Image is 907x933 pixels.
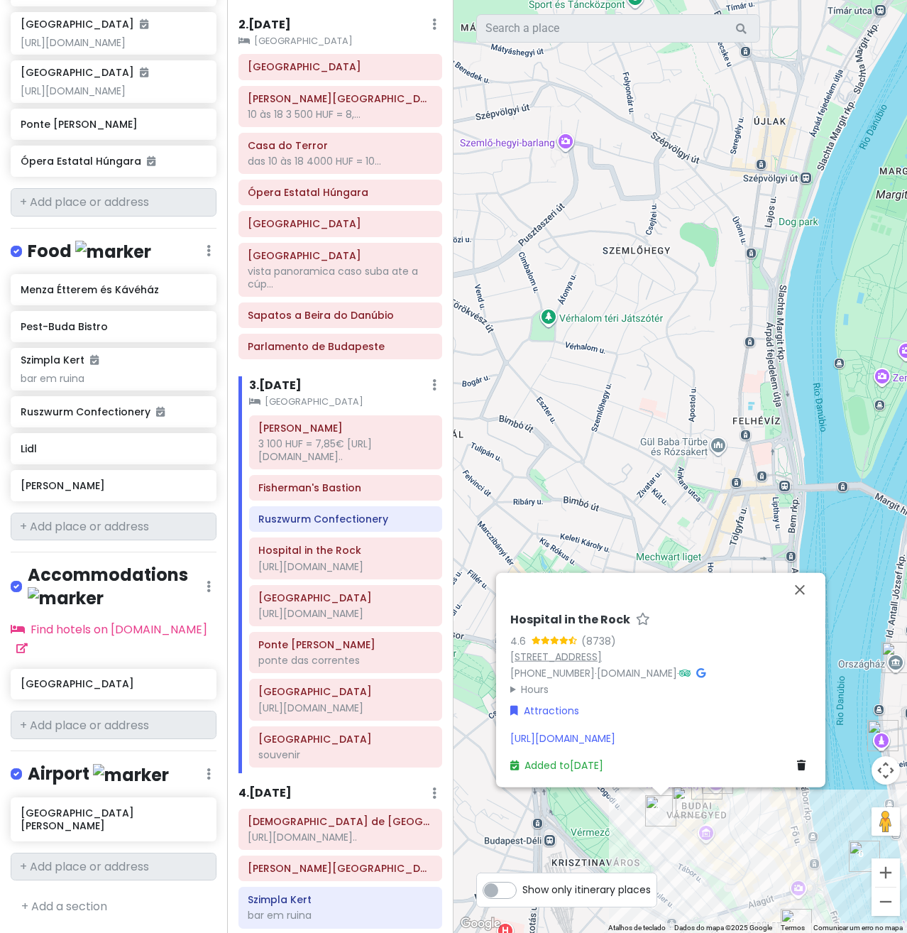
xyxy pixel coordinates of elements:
[21,479,206,492] h6: [PERSON_NAME]
[248,249,432,262] h6: Basílica de Santo Estêvão
[248,862,432,875] h6: Raoul Wallenberg Holocaust Memorial Park
[645,795,676,826] div: Hospital in the Rock
[156,407,165,417] i: Added to itinerary
[457,915,504,933] a: Abrir esta área no Google Maps (abre uma nova janela)
[248,186,432,199] h6: Ópera Estatal Húngara
[21,320,206,333] h6: Pest-Buda Bistro
[248,265,432,290] div: vista panoramica caso suba ate a cúp...
[238,18,291,33] h6: 2 . [DATE]
[813,924,903,932] a: Comunicar um erro no mapa
[249,395,443,409] small: [GEOGRAPHIC_DATA]
[867,720,898,751] div: Sapatos a Beira do Danúbio
[11,711,216,739] input: + Add place or address
[674,924,772,932] span: Dados do mapa ©2025 Google
[872,888,900,916] button: Reduzir
[248,831,432,844] div: [URL][DOMAIN_NAME]..
[21,354,99,366] h6: Szimpla Kert
[872,807,900,836] button: Arraste o Pegman para o mapa para abrir o Street View
[75,241,151,263] img: marker
[28,587,104,609] img: marker
[28,564,207,609] h4: Accommodations
[781,924,805,932] a: Termos (abre num novo separador)
[21,84,206,97] div: [URL][DOMAIN_NAME]
[21,18,148,31] h6: [GEOGRAPHIC_DATA]
[636,613,650,628] a: Star place
[21,898,107,915] a: + Add a section
[679,668,691,678] i: Tripadvisor
[248,217,432,230] h6: Elizabeth Square
[872,858,900,887] button: Ampliar
[21,807,206,832] h6: [GEOGRAPHIC_DATA][PERSON_NAME]
[248,108,432,121] div: 10 às 18 3 500 HUF = 8,...
[249,378,302,393] h6: 3 . [DATE]
[510,666,595,680] a: [PHONE_NUMBER]
[597,666,677,680] a: [DOMAIN_NAME]
[248,309,432,322] h6: Sapatos a Beira do Danúbio
[258,560,432,573] div: [URL][DOMAIN_NAME]
[248,155,432,168] div: das 10 às 18 4000 HUF = 10...
[510,633,532,648] div: 4.6
[783,573,817,607] button: Fechar
[21,155,206,168] h6: Ópera Estatal Húngara
[248,139,432,152] h6: Casa do Terror
[510,613,630,628] h6: Hospital in the Rock
[11,188,216,217] input: + Add place or address
[672,786,703,817] div: Ruszwurm Confectionery
[258,607,432,620] div: [URL][DOMAIN_NAME]
[258,702,432,714] div: [URL][DOMAIN_NAME]
[238,786,292,801] h6: 4 . [DATE]
[248,815,432,828] h6: Sinagoga de Budapeste
[21,283,206,296] h6: Menza Étterem és Kávéház
[11,621,207,656] a: Find hotels on [DOMAIN_NAME]
[140,67,148,77] i: Added to itinerary
[21,66,148,79] h6: [GEOGRAPHIC_DATA]
[248,92,432,105] h6: Franz Liszt Memorial Museum
[797,758,811,773] a: Delete place
[258,748,432,761] div: souvenir
[11,853,216,881] input: + Add place or address
[238,34,443,48] small: [GEOGRAPHIC_DATA]
[258,513,432,525] h6: Ruszwurm Confectionery
[21,118,206,131] h6: Ponte [PERSON_NAME]
[510,703,579,719] a: Attractions
[21,36,206,49] div: [URL][DOMAIN_NAME]
[258,481,432,494] h6: Fisherman's Bastion
[21,372,206,385] div: bar em ruina
[28,240,151,263] h4: Food
[90,355,99,365] i: Added to itinerary
[696,668,705,678] i: Google Maps
[93,764,169,786] img: marker
[258,638,432,651] h6: Ponte Széchenyi Lánchíd
[147,156,155,166] i: Added to itinerary
[581,633,616,648] div: (8738)
[248,60,432,73] h6: Avenida Andrássy
[258,422,432,435] h6: Matthias Church
[258,685,432,698] h6: Museu Nacional da Hungria
[21,405,206,418] h6: Ruszwurm Confectionery
[510,731,615,745] a: [URL][DOMAIN_NAME]
[258,437,432,463] div: 3 100 HUF = 7,85€ [URL][DOMAIN_NAME]..
[140,19,148,29] i: Added to itinerary
[258,591,432,604] h6: Castelo de Buda
[21,677,206,690] h6: [GEOGRAPHIC_DATA]
[11,513,216,541] input: + Add place or address
[510,613,811,697] div: · ·
[248,909,432,922] div: bar em ruina
[457,915,504,933] img: Google
[21,442,206,455] h6: Lidl
[258,733,432,746] h6: Great Market Hall
[522,882,651,897] span: Show only itinerary places
[510,758,603,773] a: Added to[DATE]
[248,340,432,353] h6: Parlamento de Budapeste
[872,756,900,785] button: Controlos da câmara do mapa
[476,14,760,43] input: Search a place
[258,544,432,557] h6: Hospital in the Rock
[248,893,432,906] h6: Szimpla Kert
[28,763,169,786] h4: Airport
[608,923,666,933] button: Atalhos de teclado
[849,841,880,872] div: Ponte Széchenyi Lánchíd
[510,681,811,697] summary: Hours
[510,650,602,664] a: [STREET_ADDRESS]
[258,654,432,667] div: ponte das correntes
